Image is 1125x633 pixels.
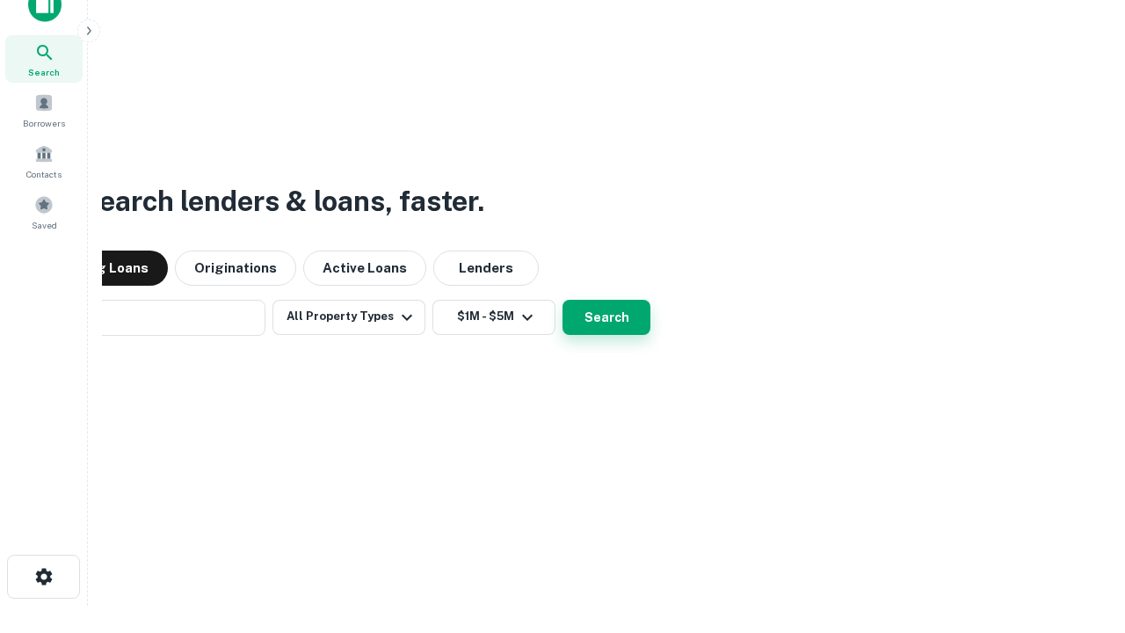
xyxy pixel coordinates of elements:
[433,251,539,286] button: Lenders
[80,180,484,222] h3: Search lenders & loans, faster.
[28,65,60,79] span: Search
[432,300,555,335] button: $1M - $5M
[175,251,296,286] button: Originations
[1037,492,1125,577] iframe: Chat Widget
[23,116,65,130] span: Borrowers
[5,137,83,185] a: Contacts
[5,188,83,236] a: Saved
[303,251,426,286] button: Active Loans
[32,218,57,232] span: Saved
[5,86,83,134] a: Borrowers
[26,167,62,181] span: Contacts
[5,35,83,83] a: Search
[272,300,425,335] button: All Property Types
[562,300,650,335] button: Search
